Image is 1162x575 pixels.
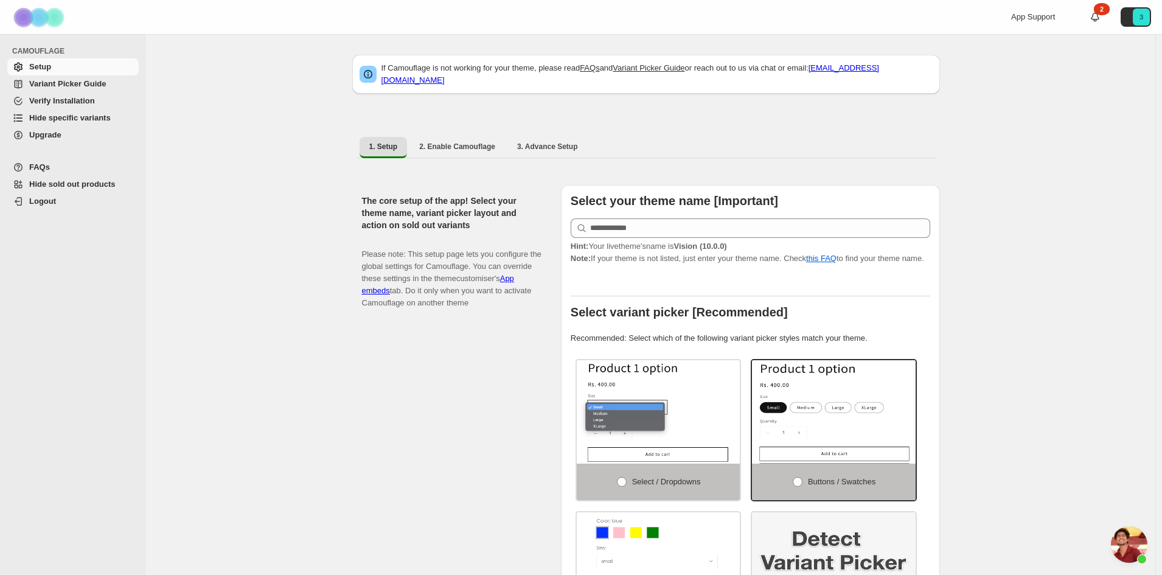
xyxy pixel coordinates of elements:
a: Setup [7,58,139,75]
a: Logout [7,193,139,210]
span: Buttons / Swatches [808,477,875,486]
img: Buttons / Swatches [752,360,916,464]
a: FAQs [7,159,139,176]
span: Your live theme's name is [571,242,727,251]
span: 1. Setup [369,142,398,152]
h2: The core setup of the app! Select your theme name, variant picker layout and action on sold out v... [362,195,541,231]
span: Setup [29,62,51,71]
strong: Note: [571,254,591,263]
span: Select / Dropdowns [632,477,701,486]
b: Select your theme name [Important] [571,194,778,207]
span: CAMOUFLAGE [12,46,140,56]
span: Logout [29,197,56,206]
strong: Vision (10.0.0) [673,242,726,251]
a: Variant Picker Guide [613,63,684,72]
span: 2. Enable Camouflage [419,142,495,152]
span: Avatar with initials 3 [1133,9,1150,26]
strong: Hint: [571,242,589,251]
a: Variant Picker Guide [7,75,139,92]
a: Upgrade [7,127,139,144]
text: 3 [1139,13,1143,21]
a: 2 [1089,11,1101,23]
p: Please note: This setup page lets you configure the global settings for Camouflage. You can overr... [362,236,541,309]
span: Verify Installation [29,96,95,105]
a: Verify Installation [7,92,139,110]
a: Hide sold out products [7,176,139,193]
img: Select / Dropdowns [577,360,740,464]
span: 3. Advance Setup [517,142,578,152]
span: FAQs [29,162,50,172]
p: If your theme is not listed, just enter your theme name. Check to find your theme name. [571,240,930,265]
span: Upgrade [29,130,61,139]
button: Avatar with initials 3 [1121,7,1151,27]
a: Hide specific variants [7,110,139,127]
img: Camouflage [10,1,71,34]
p: If Camouflage is not working for your theme, please read and or reach out to us via chat or email: [381,62,933,86]
span: Hide specific variants [29,113,111,122]
a: FAQs [580,63,600,72]
p: Recommended: Select which of the following variant picker styles match your theme. [571,332,930,344]
div: Open chat [1111,526,1147,563]
span: App Support [1011,12,1055,21]
a: this FAQ [806,254,837,263]
span: Hide sold out products [29,179,116,189]
div: 2 [1094,3,1110,15]
b: Select variant picker [Recommended] [571,305,788,319]
span: Variant Picker Guide [29,79,106,88]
